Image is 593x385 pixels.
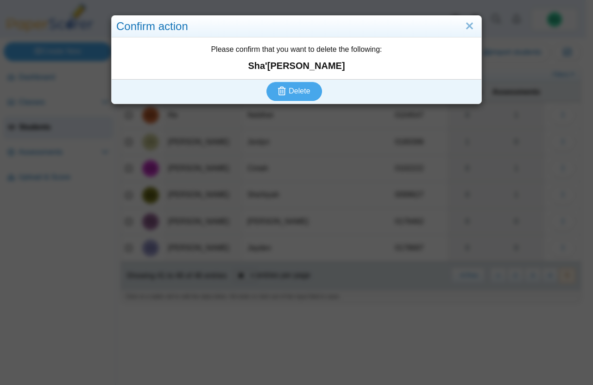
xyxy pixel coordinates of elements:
[112,37,481,79] div: Please confirm that you want to delete the following:
[266,82,322,100] button: Delete
[462,19,477,34] a: Close
[116,59,477,72] strong: Sha'[PERSON_NAME]
[112,16,481,37] div: Confirm action
[289,87,310,95] span: Delete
